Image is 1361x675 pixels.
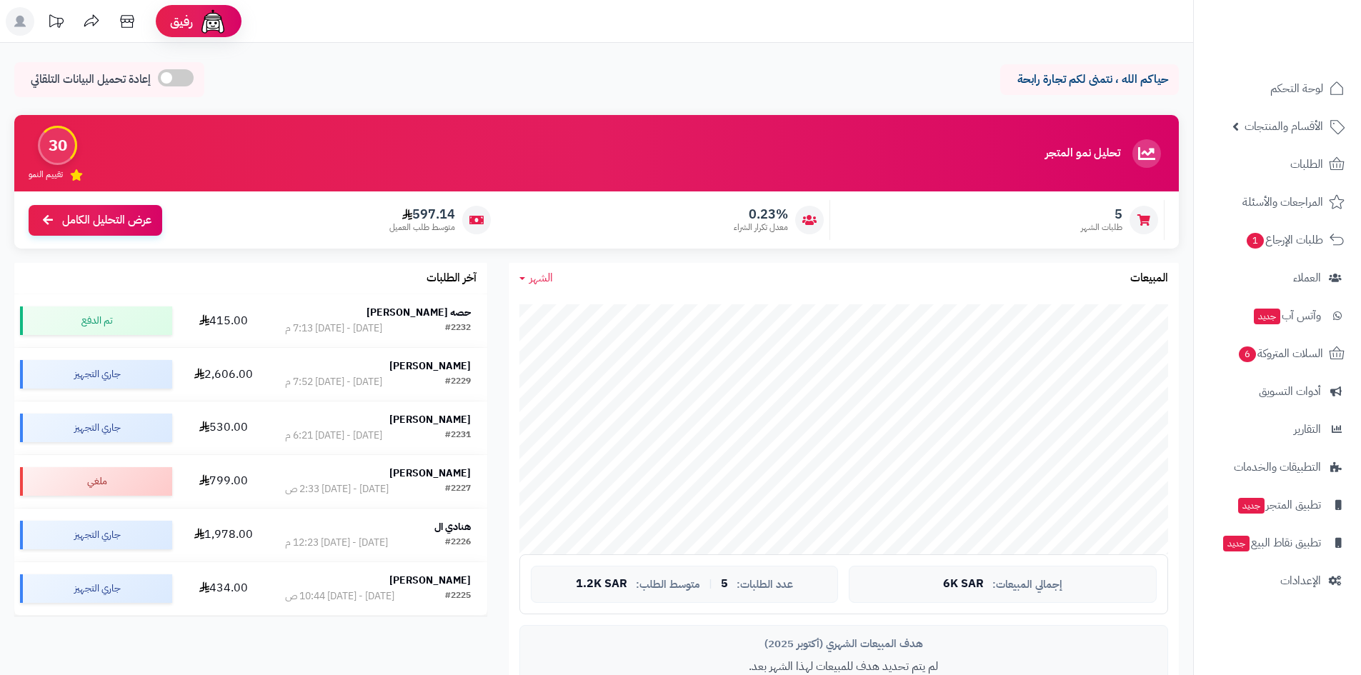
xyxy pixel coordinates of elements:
a: السلات المتروكة6 [1202,336,1352,371]
span: عرض التحليل الكامل [62,212,151,229]
span: التطبيقات والخدمات [1234,457,1321,477]
strong: [PERSON_NAME] [389,573,471,588]
td: 2,606.00 [178,348,269,401]
a: الإعدادات [1202,564,1352,598]
div: #2227 [445,482,471,496]
div: هدف المبيعات الشهري (أكتوبر 2025) [531,636,1157,651]
strong: [PERSON_NAME] [389,466,471,481]
span: 5 [1081,206,1122,222]
img: logo-2.png [1264,32,1347,62]
strong: [PERSON_NAME] [389,412,471,427]
a: عرض التحليل الكامل [29,205,162,236]
div: [DATE] - [DATE] 7:13 م [285,321,382,336]
span: | [709,579,712,589]
span: إعادة تحميل البيانات التلقائي [31,71,151,88]
div: #2232 [445,321,471,336]
a: لوحة التحكم [1202,71,1352,106]
div: #2229 [445,375,471,389]
span: معدل تكرار الشراء [734,221,788,234]
span: 1.2K SAR [576,578,627,591]
p: لم يتم تحديد هدف للمبيعات لهذا الشهر بعد. [531,659,1157,675]
a: تطبيق نقاط البيعجديد [1202,526,1352,560]
a: وآتس آبجديد [1202,299,1352,333]
h3: آخر الطلبات [427,272,477,285]
a: المراجعات والأسئلة [1202,185,1352,219]
td: 415.00 [178,294,269,347]
a: تطبيق المتجرجديد [1202,488,1352,522]
a: التطبيقات والخدمات [1202,450,1352,484]
span: تطبيق المتجر [1237,495,1321,515]
span: طلبات الإرجاع [1245,230,1323,250]
span: التقارير [1294,419,1321,439]
td: 434.00 [178,562,269,615]
div: #2231 [445,429,471,443]
div: [DATE] - [DATE] 6:21 م [285,429,382,443]
span: عدد الطلبات: [737,579,793,591]
strong: [PERSON_NAME] [389,359,471,374]
span: الشهر [529,269,553,286]
td: 799.00 [178,455,269,508]
span: الأقسام والمنتجات [1245,116,1323,136]
div: جاري التجهيز [20,574,172,603]
a: العملاء [1202,261,1352,295]
span: 6 [1239,346,1257,363]
img: ai-face.png [199,7,227,36]
a: أدوات التسويق [1202,374,1352,409]
div: تم الدفع [20,306,172,335]
td: 1,978.00 [178,509,269,561]
h3: تحليل نمو المتجر [1045,147,1120,160]
span: المراجعات والأسئلة [1242,192,1323,212]
span: الطلبات [1290,154,1323,174]
div: #2225 [445,589,471,604]
span: جديد [1223,536,1250,551]
td: 530.00 [178,401,269,454]
span: 0.23% [734,206,788,222]
span: 1 [1247,233,1265,249]
span: تقييم النمو [29,169,63,181]
p: حياكم الله ، نتمنى لكم تجارة رابحة [1011,71,1168,88]
a: التقارير [1202,412,1352,446]
strong: هنادي ال [434,519,471,534]
div: #2226 [445,536,471,550]
a: الشهر [519,270,553,286]
span: الإعدادات [1280,571,1321,591]
span: العملاء [1293,268,1321,288]
span: 5 [721,578,728,591]
div: [DATE] - [DATE] 2:33 ص [285,482,389,496]
a: الطلبات [1202,147,1352,181]
a: تحديثات المنصة [38,7,74,39]
a: طلبات الإرجاع1 [1202,223,1352,257]
div: [DATE] - [DATE] 12:23 م [285,536,388,550]
strong: حصه [PERSON_NAME] [367,305,471,320]
span: رفيق [170,13,193,30]
span: إجمالي المبيعات: [992,579,1062,591]
div: [DATE] - [DATE] 10:44 ص [285,589,394,604]
div: [DATE] - [DATE] 7:52 م [285,375,382,389]
span: وآتس آب [1252,306,1321,326]
span: طلبات الشهر [1081,221,1122,234]
div: جاري التجهيز [20,360,172,389]
span: جديد [1238,498,1265,514]
h3: المبيعات [1130,272,1168,285]
span: متوسط طلب العميل [389,221,455,234]
span: لوحة التحكم [1270,79,1323,99]
span: 597.14 [389,206,455,222]
span: متوسط الطلب: [636,579,700,591]
span: السلات المتروكة [1237,344,1323,364]
div: جاري التجهيز [20,521,172,549]
span: أدوات التسويق [1259,381,1321,401]
span: تطبيق نقاط البيع [1222,533,1321,553]
div: ملغي [20,467,172,496]
span: 6K SAR [943,578,984,591]
div: جاري التجهيز [20,414,172,442]
span: جديد [1254,309,1280,324]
